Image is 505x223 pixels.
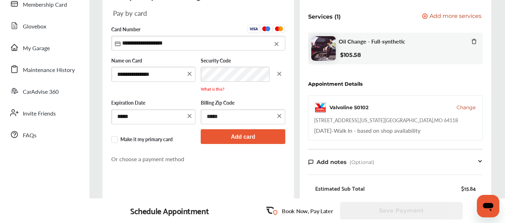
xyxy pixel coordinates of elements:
a: Invite Friends [6,104,82,122]
button: Add more services [422,13,481,20]
div: Estimated Sub Total [315,185,365,192]
img: Maestro.aa0500b2.svg [260,25,273,33]
div: Valvoline 50102 [330,104,368,111]
div: Schedule Appointment [130,206,209,216]
a: My Garage [6,38,82,57]
span: Add more services [430,13,481,20]
span: (Optional) [350,159,374,165]
label: Security Code [201,58,285,64]
button: Change [457,104,476,111]
span: Membership Card [23,0,67,9]
a: Glovebox [6,17,82,35]
span: Oil Change - Full-synthetic [339,38,405,45]
span: Maintenance History [23,66,75,75]
span: Add notes [317,159,347,165]
img: Mastercard.eb291d48.svg [273,25,285,33]
div: Walk In - based on shop availability [314,126,420,135]
p: Services (1) [308,13,341,20]
span: Invite Friends [23,109,56,118]
b: $105.58 [340,52,361,58]
span: CarAdvise 360 [23,87,59,97]
img: Visa.45ceafba.svg [247,25,260,33]
p: Book Now, Pay Later [282,207,333,215]
span: Glovebox [23,22,46,31]
p: Or choose a payment method [111,155,285,163]
label: Make it my primary card [111,136,196,143]
label: Expiration Date [111,100,196,106]
iframe: PayPal [111,170,285,210]
img: logo-valvoline.png [314,101,327,114]
img: oil-change-thumb.jpg [311,36,336,61]
label: Card Number [111,25,285,35]
div: $15.84 [461,185,476,192]
span: FAQs [23,131,36,140]
label: Name on Card [111,58,196,64]
p: What is this? [201,86,285,92]
a: FAQs [6,125,82,144]
button: Add card [201,129,285,144]
div: [STREET_ADDRESS] , [US_STATE][GEOGRAPHIC_DATA] , MO 64118 [314,117,458,124]
span: - [332,126,334,135]
span: My Garage [23,44,50,53]
span: [DATE] [314,126,332,135]
div: Appointment Details [308,81,363,87]
iframe: Button to launch messaging window [477,195,499,217]
a: Add more services [422,13,483,20]
a: CarAdvise 360 [6,82,82,100]
img: note-icon.db9493fa.svg [308,159,314,165]
label: Billing Zip Code [201,100,285,106]
a: Maintenance History [6,60,82,78]
div: Pay by card [113,9,195,17]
